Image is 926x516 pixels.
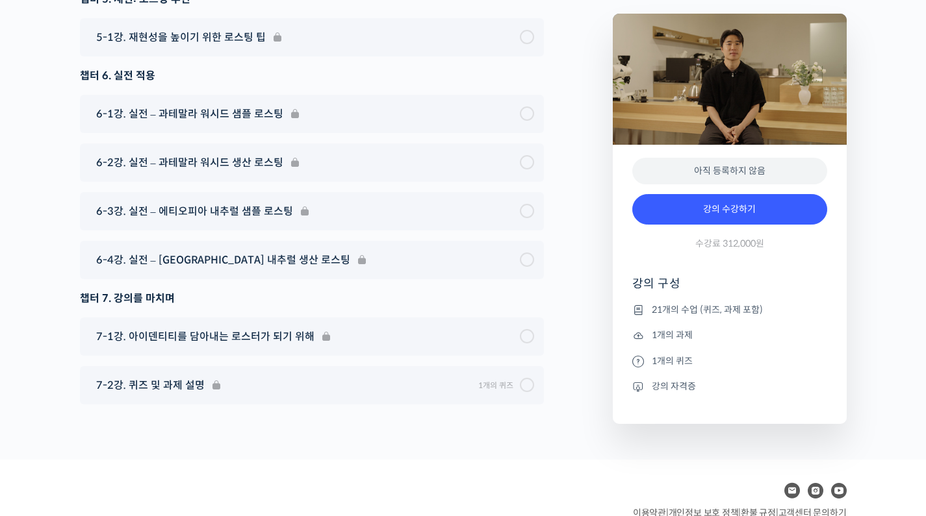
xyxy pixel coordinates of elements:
li: 1개의 퀴즈 [632,353,827,369]
span: 대화 [119,428,135,439]
span: 수강료 312,000원 [695,238,764,250]
li: 강의 자격증 [632,378,827,394]
li: 1개의 과제 [632,328,827,343]
h4: 강의 구성 [632,276,827,302]
a: 강의 수강하기 [632,194,827,225]
div: 아직 등록하지 않음 [632,158,827,184]
span: 설정 [201,428,216,438]
div: 챕터 7. 강의를 마치며 [80,289,544,307]
a: 설정 [168,408,250,441]
div: 챕터 6. 실전 적용 [80,67,544,84]
li: 21개의 수업 (퀴즈, 과제 포함) [632,302,827,317]
span: 홈 [41,428,49,438]
a: 홈 [4,408,86,441]
a: 대화 [86,408,168,441]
